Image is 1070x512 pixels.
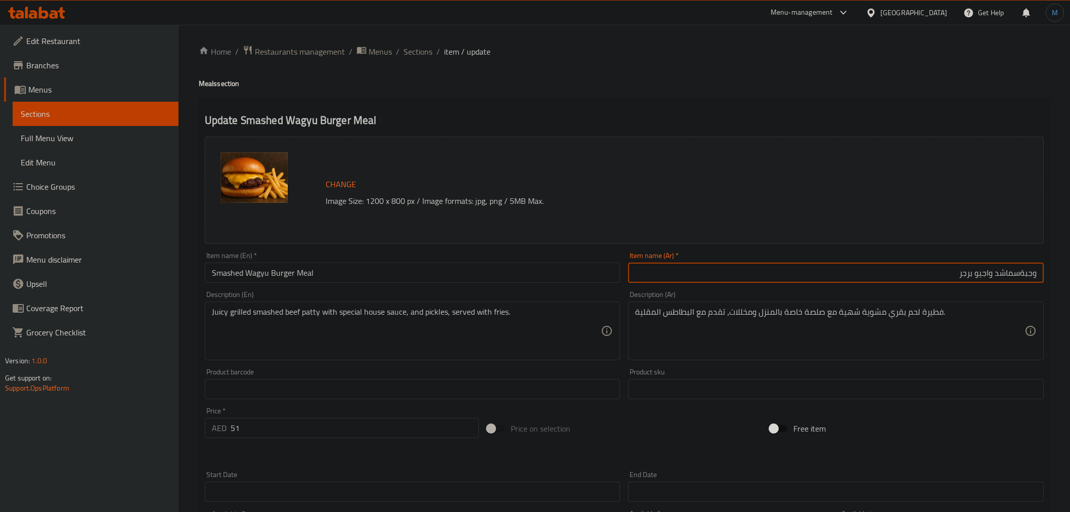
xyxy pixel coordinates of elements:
[205,263,620,283] input: Enter name En
[199,46,231,58] a: Home
[635,307,1024,355] textarea: فطيرة لحم بقري مشوية شهية مع صلصة خاصة بالمنزل ومخللات، تقدم مع البطاطس المقلية.
[628,263,1044,283] input: Enter name Ar
[4,77,179,102] a: Menus
[212,307,601,355] textarea: Juicy grilled smashed beef patty with special house sauce, and pickles, served with fries.
[21,156,170,168] span: Edit Menu
[4,223,179,247] a: Promotions
[26,59,170,71] span: Branches
[4,272,179,296] a: Upsell
[199,78,1050,89] h4: Meals section
[26,181,170,193] span: Choice Groups
[231,418,479,438] input: Please enter price
[205,379,620,399] input: Please enter product barcode
[322,174,360,195] button: Change
[220,152,288,203] img: mmw_638898359743825566
[31,354,47,367] span: 1.0.0
[444,46,491,58] span: item / update
[13,102,179,126] a: Sections
[4,320,179,345] a: Grocery Checklist
[235,46,239,58] li: /
[21,132,170,144] span: Full Menu View
[511,422,570,435] span: Price on selection
[26,253,170,266] span: Menu disclaimer
[28,83,170,96] span: Menus
[26,35,170,47] span: Edit Restaurant
[4,53,179,77] a: Branches
[26,229,170,241] span: Promotions
[356,45,392,58] a: Menus
[255,46,345,58] span: Restaurants management
[4,29,179,53] a: Edit Restaurant
[26,205,170,217] span: Coupons
[369,46,392,58] span: Menus
[4,247,179,272] a: Menu disclaimer
[771,7,833,19] div: Menu-management
[4,199,179,223] a: Coupons
[326,177,356,192] span: Change
[26,278,170,290] span: Upsell
[396,46,399,58] li: /
[5,381,69,395] a: Support.OpsPlatform
[322,195,927,207] p: Image Size: 1200 x 800 px / Image formats: jpg, png / 5MB Max.
[243,45,345,58] a: Restaurants management
[26,326,170,338] span: Grocery Checklist
[349,46,352,58] li: /
[5,354,30,367] span: Version:
[13,150,179,175] a: Edit Menu
[793,422,826,435] span: Free item
[4,175,179,199] a: Choice Groups
[404,46,432,58] a: Sections
[880,7,947,18] div: [GEOGRAPHIC_DATA]
[212,422,227,434] p: AED
[628,379,1044,399] input: Please enter product sku
[5,371,52,385] span: Get support on:
[436,46,440,58] li: /
[4,296,179,320] a: Coverage Report
[26,302,170,314] span: Coverage Report
[13,126,179,150] a: Full Menu View
[199,45,1050,58] nav: breadcrumb
[205,113,1044,128] h2: Update Smashed Wagyu Burger Meal
[21,108,170,120] span: Sections
[1052,7,1058,18] span: M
